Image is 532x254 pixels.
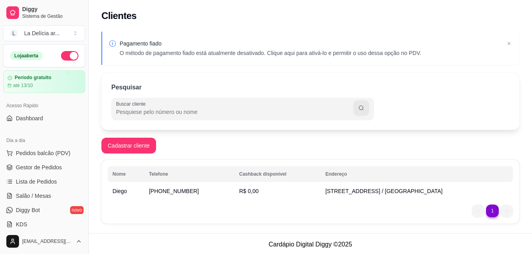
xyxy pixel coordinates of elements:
[10,51,43,60] div: Loja aberta
[3,112,85,125] a: Dashboard
[468,201,517,221] nav: pagination navigation
[486,205,499,217] li: pagination item 1 active
[16,114,43,122] span: Dashboard
[3,232,85,251] button: [EMAIL_ADDRESS][DOMAIN_NAME]
[16,206,40,214] span: Diggy Bot
[24,29,60,37] div: La Delícia ar ...
[61,51,78,61] button: Alterar Status
[325,188,442,194] span: [STREET_ADDRESS] / [GEOGRAPHIC_DATA]
[144,166,235,182] th: Telefone
[10,29,18,37] span: L
[235,166,321,182] th: Cashback disponível
[22,6,82,13] span: Diggy
[16,149,71,157] span: Pedidos balcão (PDV)
[3,190,85,202] a: Salão / Mesas
[3,204,85,216] a: Diggy Botnovo
[116,100,149,107] label: Buscar cliente
[113,188,127,194] span: Diego
[111,83,141,92] p: Pesquisar
[120,49,421,57] p: O método de pagamento fiado está atualmente desativado. Clique aqui para ativá-lo e permitir o us...
[3,99,85,112] div: Acesso Rápido
[116,108,353,116] input: Buscar cliente
[3,175,85,188] a: Lista de Pedidos
[120,40,421,47] p: Pagamento fiado
[239,188,259,194] span: R$ 0,00
[16,220,27,228] span: KDS
[16,192,51,200] span: Salão / Mesas
[320,166,513,182] th: Endereço
[101,9,137,22] h2: Clientes
[149,188,199,194] span: [PHONE_NUMBER]
[3,161,85,174] a: Gestor de Pedidos
[3,3,85,22] a: DiggySistema de Gestão
[3,147,85,159] button: Pedidos balcão (PDV)
[3,25,85,41] button: Select a team
[3,134,85,147] div: Dia a dia
[108,166,144,182] th: Nome
[22,13,82,19] span: Sistema de Gestão
[13,82,33,89] article: até 13/10
[16,178,57,186] span: Lista de Pedidos
[3,70,85,93] a: Período gratuitoaté 13/10
[16,163,62,171] span: Gestor de Pedidos
[15,75,51,81] article: Período gratuito
[22,238,72,245] span: [EMAIL_ADDRESS][DOMAIN_NAME]
[3,218,85,231] a: KDS
[101,138,156,154] button: Cadastrar cliente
